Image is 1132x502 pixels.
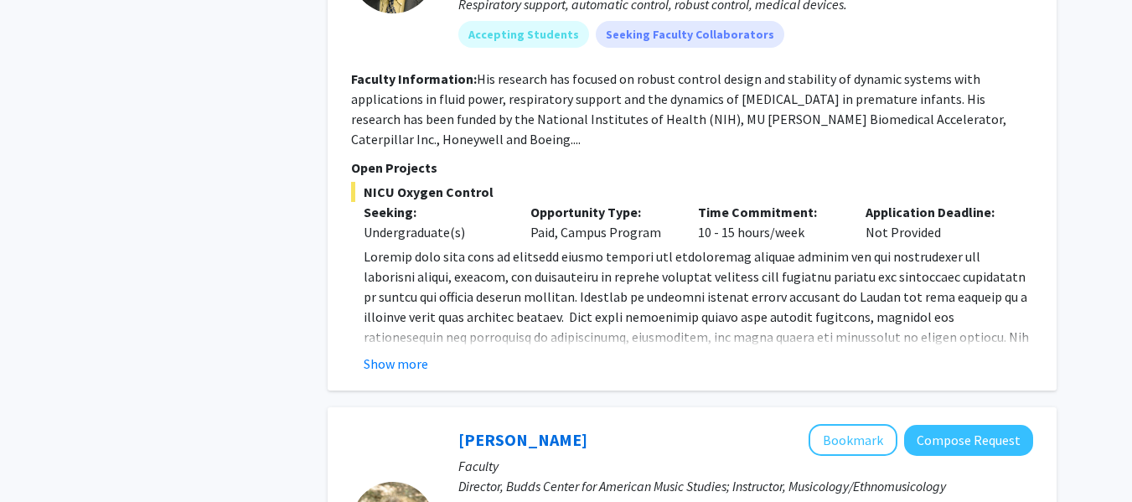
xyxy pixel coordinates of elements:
[364,246,1033,468] p: Loremip dolo sita cons ad elitsedd eiusmo tempori utl etdoloremag aliquae adminim ven qui nostrud...
[351,70,1006,147] fg-read-more: His research has focused on robust control design and stability of dynamic systems with applicati...
[596,21,784,48] mat-chip: Seeking Faculty Collaborators
[364,222,506,242] div: Undergraduate(s)
[518,202,685,242] div: Paid, Campus Program
[685,202,853,242] div: 10 - 15 hours/week
[458,21,589,48] mat-chip: Accepting Students
[866,202,1008,222] p: Application Deadline:
[351,182,1033,202] span: NICU Oxygen Control
[13,427,71,489] iframe: Chat
[809,424,897,456] button: Add Megan Murph to Bookmarks
[458,476,1033,496] p: Director, Budds Center for American Music Studies; Instructor, Musicology/Ethnomusicology
[904,425,1033,456] button: Compose Request to Megan Murph
[351,70,477,87] b: Faculty Information:
[458,456,1033,476] p: Faculty
[458,429,587,450] a: [PERSON_NAME]
[530,202,673,222] p: Opportunity Type:
[853,202,1021,242] div: Not Provided
[364,354,428,374] button: Show more
[364,202,506,222] p: Seeking:
[698,202,840,222] p: Time Commitment:
[351,158,1033,178] p: Open Projects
